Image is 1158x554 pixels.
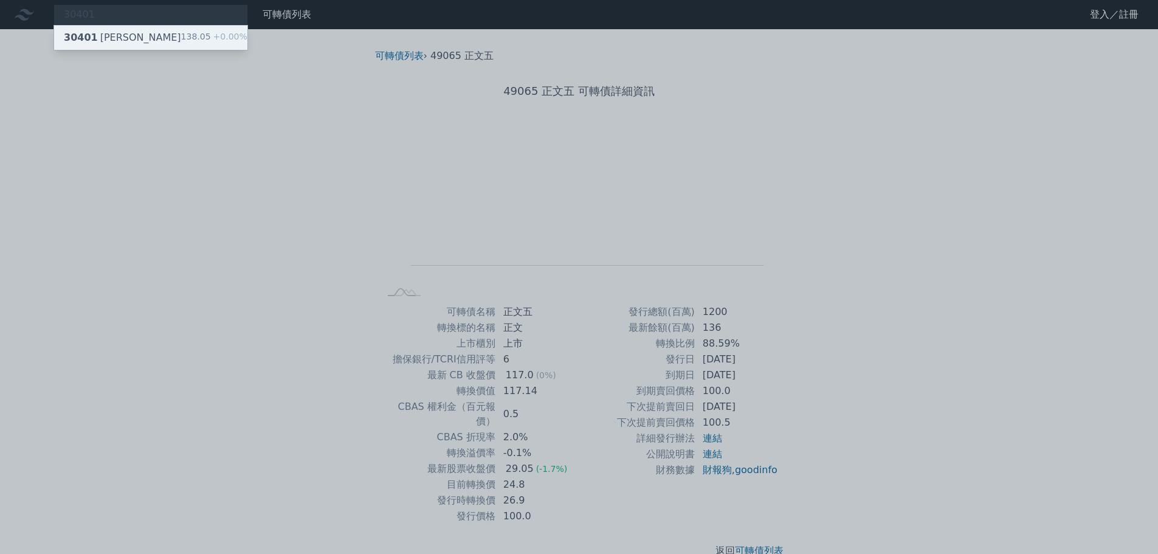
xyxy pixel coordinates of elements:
[64,30,181,45] div: [PERSON_NAME]
[211,32,247,41] span: +0.00%
[64,32,98,43] span: 30401
[1097,496,1158,554] iframe: Chat Widget
[181,30,247,45] div: 138.05
[1097,496,1158,554] div: 聊天小工具
[54,26,247,50] a: 30401[PERSON_NAME] 138.05+0.00%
